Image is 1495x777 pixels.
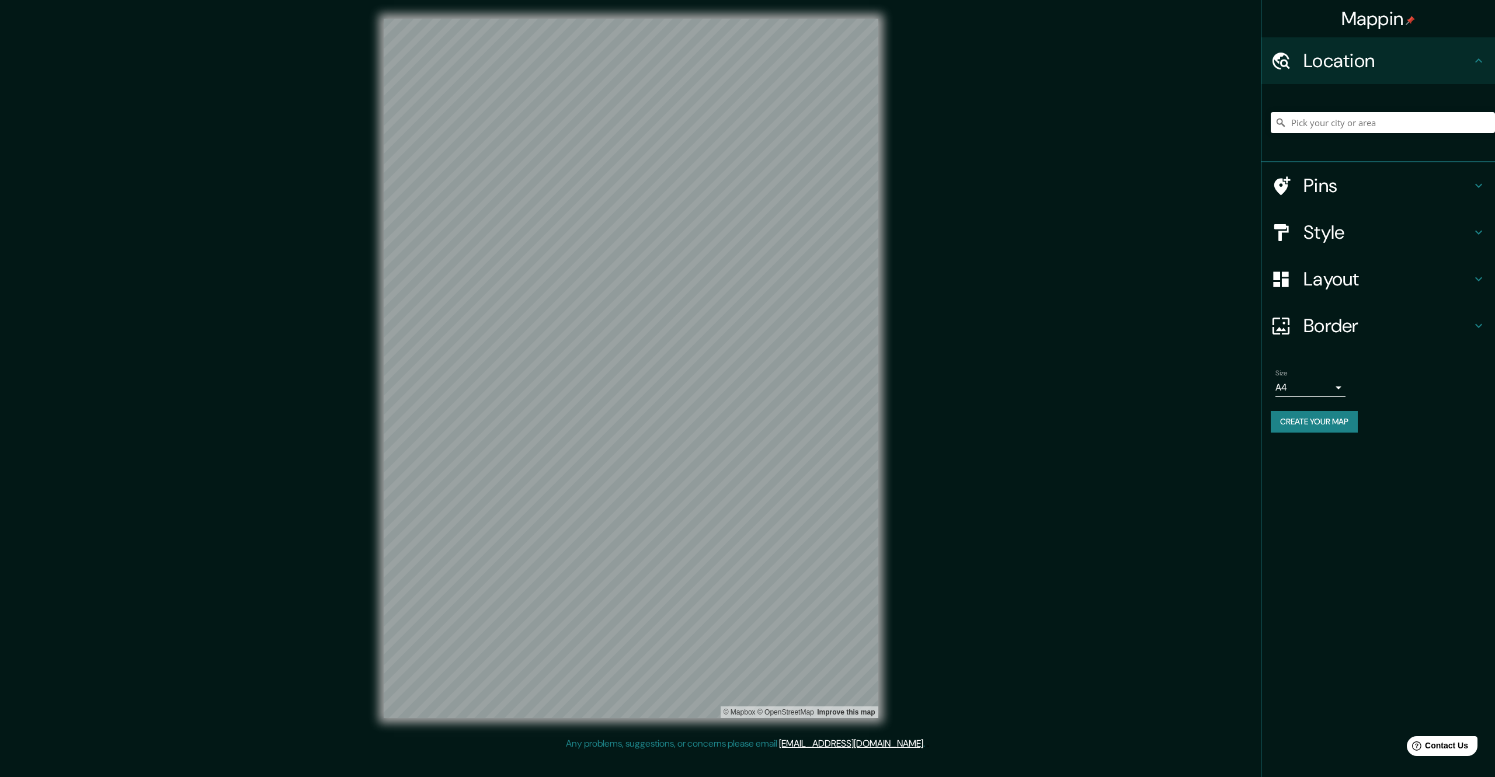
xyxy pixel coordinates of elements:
[1261,37,1495,84] div: Location
[1271,112,1495,133] input: Pick your city or area
[757,708,814,716] a: OpenStreetMap
[1303,314,1472,337] h4: Border
[1275,368,1288,378] label: Size
[1275,378,1345,397] div: A4
[724,708,756,716] a: Mapbox
[1341,7,1416,30] h4: Mappin
[1261,302,1495,349] div: Border
[1303,267,1472,291] h4: Layout
[1406,16,1415,25] img: pin-icon.png
[1303,221,1472,244] h4: Style
[817,708,875,716] a: Map feedback
[1303,174,1472,197] h4: Pins
[1261,162,1495,209] div: Pins
[925,737,927,751] div: .
[1303,49,1472,72] h4: Location
[779,737,923,750] a: [EMAIL_ADDRESS][DOMAIN_NAME]
[384,19,878,718] canvas: Map
[1261,209,1495,256] div: Style
[1271,411,1358,433] button: Create your map
[927,737,929,751] div: .
[1261,256,1495,302] div: Layout
[1391,731,1482,764] iframe: Help widget launcher
[566,737,925,751] p: Any problems, suggestions, or concerns please email .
